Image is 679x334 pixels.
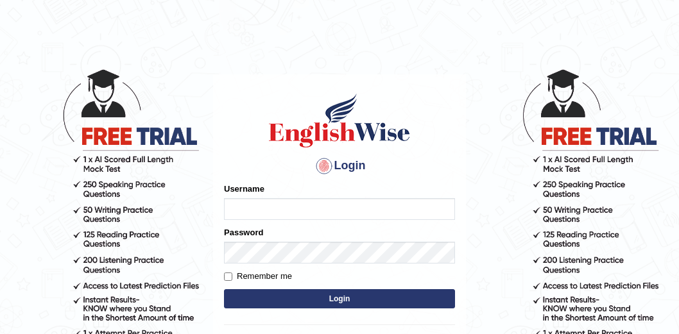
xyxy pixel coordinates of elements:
label: Username [224,183,264,195]
label: Password [224,226,263,238]
img: Logo of English Wise sign in for intelligent practice with AI [266,92,413,149]
button: Login [224,289,455,308]
label: Remember me [224,270,292,283]
input: Remember me [224,272,232,281]
h4: Login [224,156,455,176]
